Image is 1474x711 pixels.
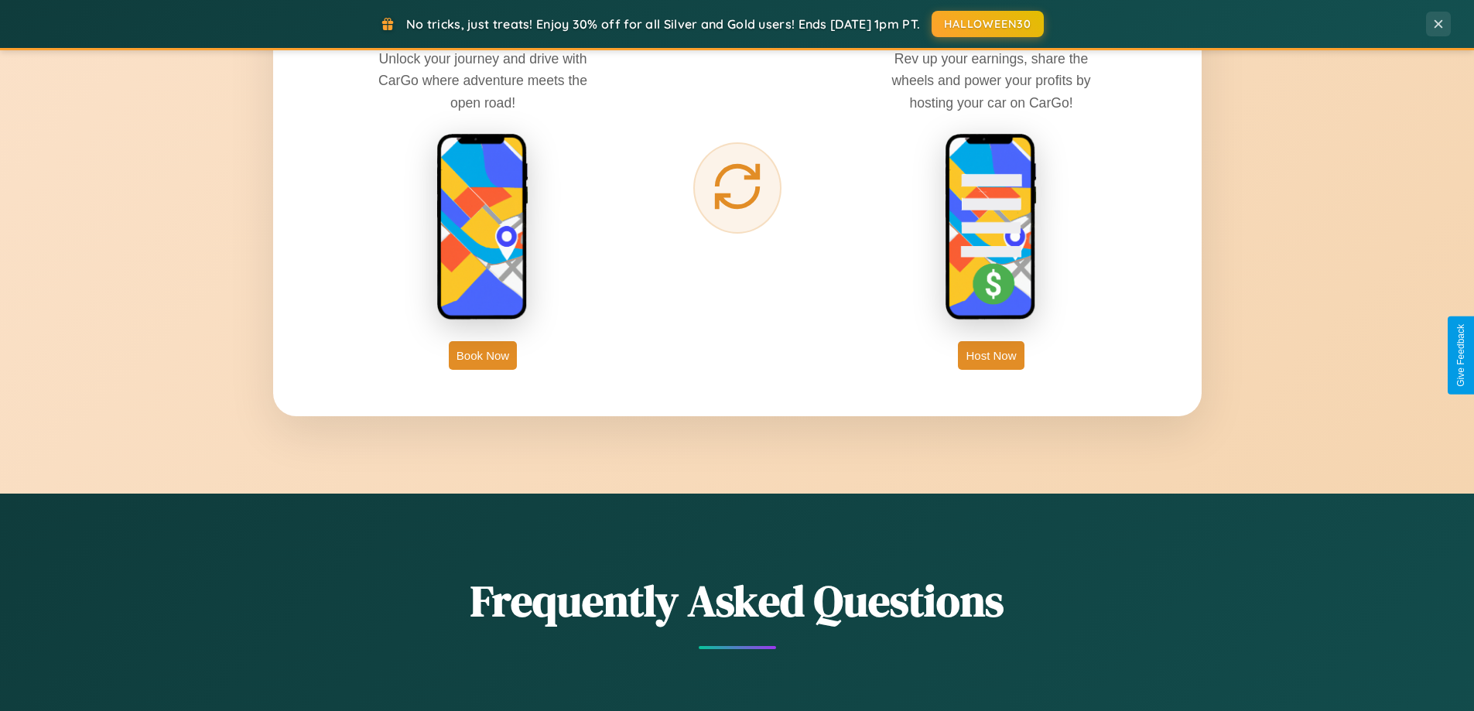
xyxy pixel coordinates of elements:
div: Give Feedback [1455,324,1466,387]
button: Book Now [449,341,517,370]
img: host phone [945,133,1038,322]
img: rent phone [436,133,529,322]
p: Rev up your earnings, share the wheels and power your profits by hosting your car on CarGo! [875,48,1107,113]
h2: Frequently Asked Questions [273,571,1202,631]
p: Unlock your journey and drive with CarGo where adventure meets the open road! [367,48,599,113]
button: HALLOWEEN30 [932,11,1044,37]
span: No tricks, just treats! Enjoy 30% off for all Silver and Gold users! Ends [DATE] 1pm PT. [406,16,920,32]
button: Host Now [958,341,1024,370]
